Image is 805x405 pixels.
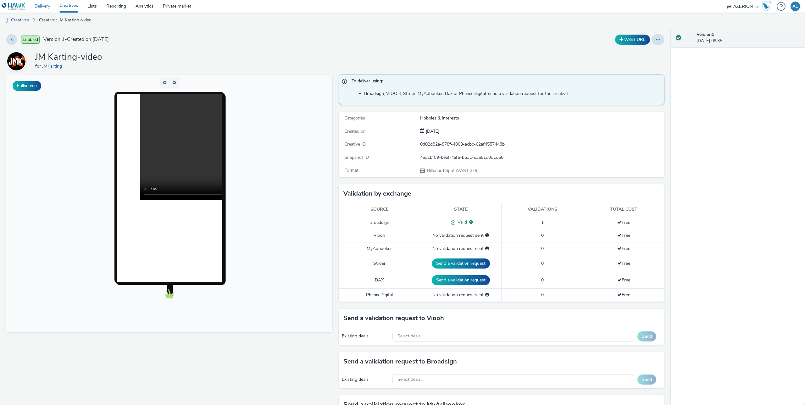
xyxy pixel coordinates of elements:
[343,313,444,323] h3: Send a validation request to Viooh
[13,81,41,91] button: Fullscreen
[762,1,774,11] a: Hawk Academy
[339,272,420,289] td: DAX
[617,292,630,298] span: Free
[541,219,544,225] span: 1
[339,203,420,216] th: Source
[7,52,25,70] img: JMKarting
[344,141,366,147] span: Creative ID
[339,216,420,229] td: Broadsign
[420,115,664,121] div: Hobbies & Interests
[3,17,9,24] img: dooh
[541,232,544,238] span: 0
[6,58,29,64] a: JMKarting
[432,275,490,285] button: Send a validation request
[541,277,544,283] span: 0
[344,154,369,160] span: Snapshot ID
[342,376,390,383] div: Existing deals
[637,331,656,341] button: Send
[432,258,490,269] button: Send a validation request
[342,333,390,339] div: Existing deals
[35,51,102,63] h1: JM Karting-video
[339,255,420,272] td: Stroer
[617,260,630,266] span: Free
[420,141,664,147] div: 0d02d82a-878f-4003-acbc-62af4557448b
[617,232,630,238] span: Free
[455,219,467,225] span: Valid
[397,377,424,382] span: Select deals...
[423,292,498,298] div: No validation request sent
[344,115,365,121] span: Categories
[420,154,664,161] div: 4ed1bf59-beaf-4af5-b531-c3a51d0d1d60
[637,374,656,385] button: Send
[35,63,42,69] span: for
[615,35,650,45] button: VAST URL
[42,63,64,69] a: JMKarting
[792,2,798,11] div: AL
[2,3,26,10] img: undefined Logo
[352,78,658,86] span: To deliver using:
[697,31,714,37] strong: Version 1
[339,229,420,242] td: Viooh
[617,246,630,252] span: Free
[423,246,498,252] div: No validation request sent
[420,203,502,216] th: State
[43,36,109,43] span: Version 1 - Created on [DATE]
[426,168,477,174] span: Billboard Spot (VAST 3.0)
[425,128,439,135] div: Creation 23 September 2025, 09:35
[344,128,366,134] span: Created on
[617,277,630,283] span: Free
[343,189,411,198] h3: Validation by exchange
[339,242,420,255] td: MyAdbooker
[364,91,661,97] li: Broadsign, VIOOH, Stroer, MyAdbooker, Dax or Phenix Digital: send a validation request for the cr...
[423,232,498,239] div: No validation request sent
[617,219,630,225] span: Free
[485,292,489,298] div: Please select a deal below and click on Send to send a validation request to Phenix Digital.
[485,246,489,252] div: Please select a deal below and click on Send to send a validation request to MyAdbooker.
[344,167,358,173] span: Format
[425,128,439,134] span: [DATE]
[541,246,544,252] span: 0
[697,31,800,44] div: [DATE] 09:35
[21,36,40,44] span: Enabled
[583,203,664,216] th: Total cost
[397,334,424,339] span: Select deals...
[541,292,544,298] span: 0
[36,13,95,28] a: Creative : JM Karting-video
[541,260,544,266] span: 0
[613,35,652,45] div: Duplicate the creative as a VAST URL
[762,1,771,11] img: Hawk Academy
[343,357,457,366] h3: Send a validation request to Broadsign
[502,203,583,216] th: Validations
[339,289,420,302] td: Phenix Digital
[485,232,489,239] div: Please select a deal below and click on Send to send a validation request to Viooh.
